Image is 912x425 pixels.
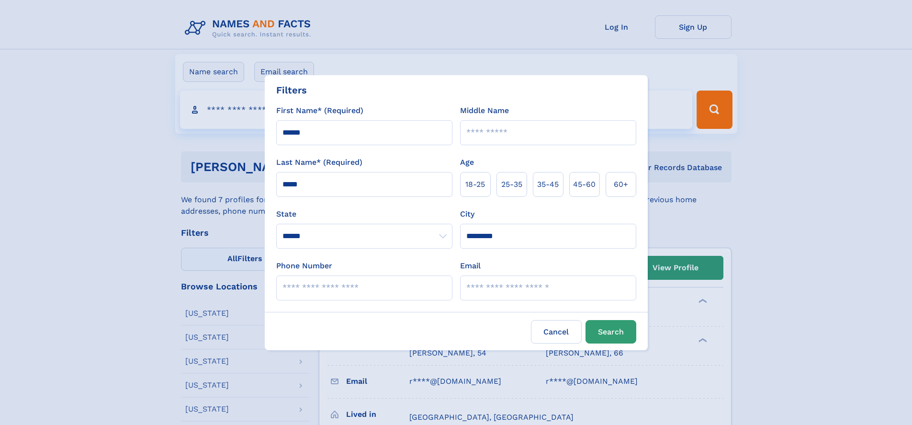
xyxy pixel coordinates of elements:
label: Last Name* (Required) [276,157,362,168]
div: Filters [276,83,307,97]
button: Search [585,320,636,344]
label: Email [460,260,481,272]
span: 45‑60 [573,179,596,190]
label: Age [460,157,474,168]
label: City [460,208,474,220]
label: Phone Number [276,260,332,272]
span: 18‑25 [465,179,485,190]
label: First Name* (Required) [276,105,363,116]
label: State [276,208,452,220]
span: 25‑35 [501,179,522,190]
label: Middle Name [460,105,509,116]
label: Cancel [531,320,582,344]
span: 35‑45 [537,179,559,190]
span: 60+ [614,179,628,190]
